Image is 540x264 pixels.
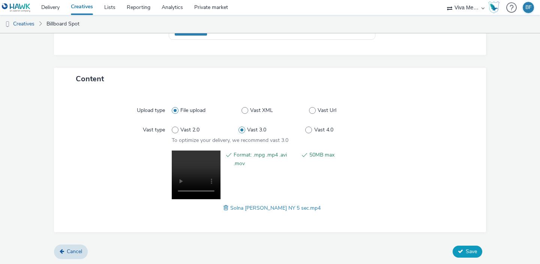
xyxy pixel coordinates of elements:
span: File upload [180,107,205,114]
span: Solna [PERSON_NAME] NY 5 sec.mp4 [230,204,321,212]
img: dooh [4,21,11,28]
span: Vast XML [250,107,273,114]
span: Shopping [177,27,199,34]
img: Hawk Academy [488,1,499,13]
button: Save [453,246,482,258]
span: Format: .mpg .mp4 .avi .mov [234,151,297,168]
span: Vast 3.0 [247,126,266,134]
a: Cancel [54,245,88,259]
span: 50MB max [309,151,372,168]
a: Hawk Academy [488,1,502,13]
label: Vast type [140,123,168,134]
span: Vast Url [318,107,336,114]
span: To optimize your delivery, we recommend vast 3.0 [172,137,288,144]
div: BF [525,2,532,13]
span: Vast 4.0 [314,126,333,134]
span: Content [76,74,104,84]
span: Save [466,248,477,255]
label: Upload type [134,104,168,114]
img: undefined Logo [2,3,31,12]
span: Vast 2.0 [180,126,199,134]
a: Billboard Spot [43,15,83,33]
span: Cancel [67,248,82,255]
